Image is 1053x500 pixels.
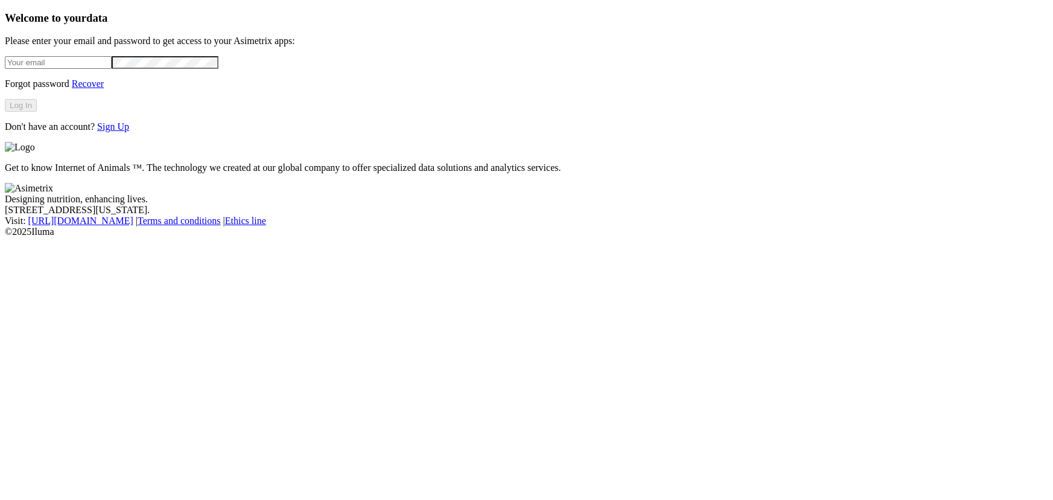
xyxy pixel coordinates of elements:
button: Log In [5,99,37,112]
div: Designing nutrition, enhancing lives. [5,194,1048,205]
p: Don't have an account? [5,121,1048,132]
a: Recover [72,79,104,89]
span: data [86,11,107,24]
img: Logo [5,142,35,153]
p: Forgot password [5,79,1048,89]
a: Terms and conditions [138,216,221,226]
input: Your email [5,56,112,69]
a: [URL][DOMAIN_NAME] [28,216,133,226]
a: Sign Up [97,121,129,132]
div: © 2025 Iluma [5,226,1048,237]
p: Please enter your email and password to get access to your Asimetrix apps: [5,36,1048,46]
p: Get to know Internet of Animals ™. The technology we created at our global company to offer speci... [5,162,1048,173]
div: Visit : | | [5,216,1048,226]
img: Asimetrix [5,183,53,194]
div: [STREET_ADDRESS][US_STATE]. [5,205,1048,216]
a: Ethics line [225,216,266,226]
h3: Welcome to your [5,11,1048,25]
